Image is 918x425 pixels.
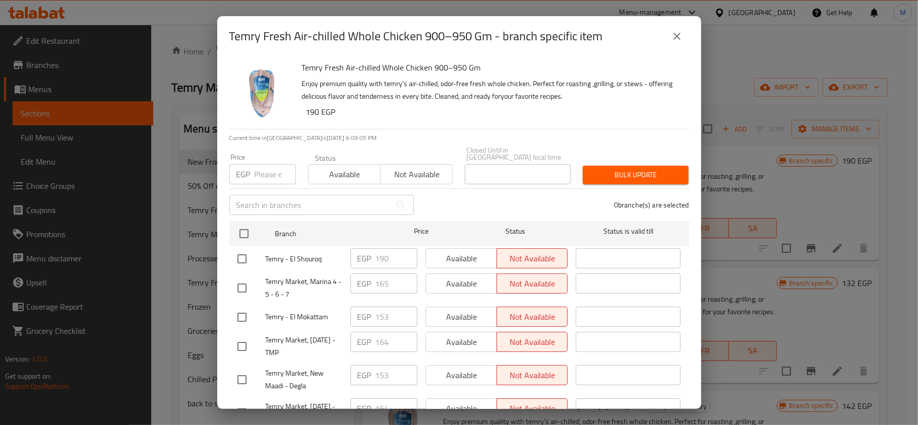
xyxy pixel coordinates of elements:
[380,164,453,184] button: Not available
[308,164,381,184] button: Available
[357,369,372,381] p: EGP
[576,225,681,238] span: Status is valid till
[266,334,342,359] span: Temry Market, [DATE] - TMP
[266,367,342,392] span: Temry Market, New Maadi - Degla
[665,24,689,48] button: close
[376,332,417,352] input: Please enter price
[313,167,377,182] span: Available
[357,402,372,414] p: EGP
[229,195,391,215] input: Search in branches
[591,169,681,181] span: Bulk update
[376,248,417,268] input: Please enter price
[385,167,449,182] span: Not available
[266,253,342,265] span: Temry - El Shouroq
[302,78,681,103] p: Enjoy premium quality with temry’s air-chilled, odor-free fresh whole chicken. Perfect for roasti...
[229,133,689,143] p: Current time in [GEOGRAPHIC_DATA] is [DATE] 6:09:05 PM
[376,398,417,418] input: Please enter price
[275,228,380,240] span: Branch
[376,307,417,327] input: Please enter price
[306,105,681,119] h6: 190 EGP
[236,168,251,180] p: EGP
[229,60,294,125] img: Temry Fresh Air-chilled Whole Chicken 900–950 Gm
[357,336,372,348] p: EGP
[614,200,689,210] p: 0 branche(s) are selected
[266,275,342,301] span: Temry Market, Marina 4 - 5 - 6 - 7
[357,277,372,290] p: EGP
[357,252,372,264] p: EGP
[376,273,417,294] input: Please enter price
[463,225,568,238] span: Status
[266,311,342,323] span: Temry - El Mokattam
[357,311,372,323] p: EGP
[255,164,296,184] input: Please enter price
[376,365,417,385] input: Please enter price
[583,166,689,184] button: Bulk update
[302,60,681,75] h6: Temry Fresh Air-chilled Whole Chicken 900–950 Gm
[229,28,603,44] h2: Temry Fresh Air-chilled Whole Chicken 900–950 Gm - branch specific item
[388,225,455,238] span: Price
